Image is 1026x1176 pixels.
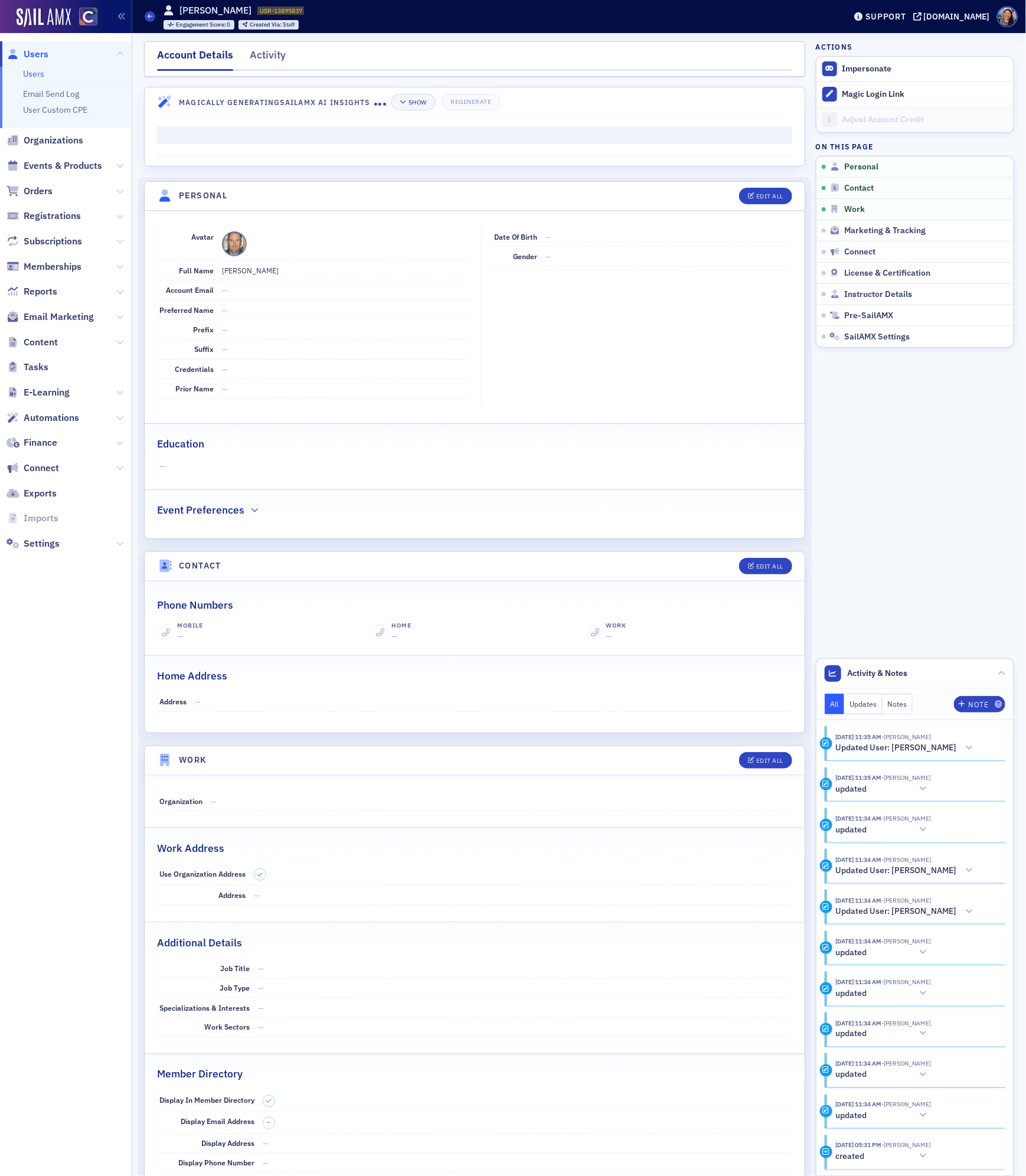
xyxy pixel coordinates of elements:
h4: On this page [816,141,1014,152]
time: 8/6/2025 11:34 AM [835,1060,881,1068]
span: Prior Name [175,384,214,393]
span: E-Learning [24,386,70,399]
span: Reports [24,285,57,298]
div: Note [969,701,989,708]
h5: updated [835,1029,867,1040]
a: Adjust Account Credit [816,107,1014,132]
span: Memberships [24,260,81,273]
a: Users [6,48,48,61]
span: License & Certification [844,268,930,279]
h4: Personal [179,190,227,202]
div: Update [820,778,832,790]
h5: Updated User: [PERSON_NAME] [835,906,956,917]
a: Events & Products [6,159,102,172]
div: Support [865,11,906,22]
span: — [195,697,201,706]
button: All [825,694,845,714]
span: — [391,631,398,642]
div: Created Via: Staff [238,20,299,30]
span: Activity & Notes [847,667,907,680]
h5: updated [835,825,867,835]
span: Tiffany Carson [881,978,931,986]
div: Update [820,1064,832,1077]
a: Automations [6,411,79,424]
h2: Member Directory [157,1067,243,1082]
div: Magic Login Link [842,89,1008,100]
div: Work [606,621,626,631]
span: Preferred Name [159,305,214,315]
button: Regenerate [442,94,500,110]
time: 8/6/2025 11:35 AM [835,733,881,741]
span: — [546,232,552,241]
h5: updated [835,1111,867,1122]
button: Note [954,696,1005,713]
div: Account Details [157,47,233,71]
h2: Event Preferences [157,502,244,518]
span: Contact [844,183,874,194]
div: Adjust Account Credit [842,115,1008,125]
span: – [267,1119,270,1127]
span: Personal [844,162,878,172]
button: updated [835,1028,931,1040]
span: Connect [24,462,59,475]
a: Email Send Log [23,89,79,99]
button: updated [835,824,931,836]
span: Account Email [166,285,214,295]
h4: Magically Generating SailAMX AI Insights [179,97,374,107]
span: — [222,344,228,354]
span: Gender [513,251,538,261]
a: Email Marketing [6,311,94,324]
span: Tiffany Carson [881,814,931,822]
a: View Homepage [71,8,97,28]
time: 8/6/2025 11:34 AM [835,937,881,945]
button: Impersonate [842,64,892,74]
button: created [835,1151,931,1163]
span: — [211,796,217,806]
dd: [PERSON_NAME] [222,261,469,280]
span: Subscriptions [24,235,82,248]
span: Tiffany Carson [881,773,931,782]
button: Show [391,94,436,110]
button: updated [835,987,931,999]
span: — [177,631,184,642]
div: Edit All [756,757,783,764]
div: Show [409,99,427,106]
div: Activity [820,901,832,913]
time: 8/6/2025 11:35 AM [835,773,881,782]
span: — [254,890,260,900]
span: Suffix [194,344,214,354]
img: SailAMX [17,8,71,27]
span: Instructor Details [844,289,912,300]
a: Exports [6,487,57,500]
span: Organizations [24,134,83,147]
div: Mobile [177,621,203,631]
div: Update [820,819,832,831]
button: Updated User: [PERSON_NAME] [835,742,977,754]
button: updated [835,1110,931,1122]
span: Tiffany Carson [881,937,931,945]
span: Job Type [220,983,250,992]
a: User Custom CPE [23,104,87,115]
span: — [222,325,228,334]
span: Work [844,204,865,215]
h5: Updated User: [PERSON_NAME] [835,743,956,753]
div: 0 [176,22,231,28]
span: — [258,983,264,992]
span: Settings [24,537,60,550]
button: updated [835,783,931,795]
a: Connect [6,462,59,475]
h2: Home Address [157,668,227,684]
h2: Work Address [157,841,224,856]
h5: created [835,1152,864,1162]
a: Orders [6,185,53,198]
button: Edit All [739,188,792,204]
div: Creation [820,1146,832,1158]
div: Activity [820,860,832,872]
span: Avatar [191,232,214,241]
button: updated [835,946,931,959]
a: E-Learning [6,386,70,399]
span: Job Title [220,963,250,973]
span: Engagement Score : [176,21,227,28]
span: Exports [24,487,57,500]
div: Update [820,982,832,995]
